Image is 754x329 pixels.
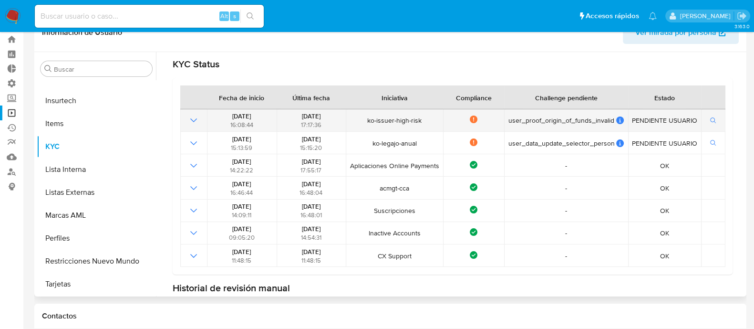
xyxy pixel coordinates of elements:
[680,11,733,21] p: rociodaniela.benavidescatalan@mercadolibre.cl
[35,10,264,22] input: Buscar usuario o caso...
[37,204,156,227] button: Marcas AML
[37,89,156,112] button: Insurtech
[737,11,747,21] a: Salir
[623,21,739,44] button: Ver mirada por persona
[37,112,156,135] button: Items
[220,11,228,21] span: Alt
[37,181,156,204] button: Listas Externas
[42,311,739,321] h1: Contactos
[586,11,639,21] span: Accesos rápidos
[44,65,52,73] button: Buscar
[734,22,749,30] span: 3.163.0
[635,21,716,44] span: Ver mirada por persona
[37,135,156,158] button: KYC
[649,12,657,20] a: Notificaciones
[233,11,236,21] span: s
[42,28,122,37] h1: Información de Usuario
[37,250,156,273] button: Restricciones Nuevo Mundo
[37,158,156,181] button: Lista Interna
[37,227,156,250] button: Perfiles
[37,273,156,296] button: Tarjetas
[54,65,148,74] input: Buscar
[240,10,260,23] button: search-icon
